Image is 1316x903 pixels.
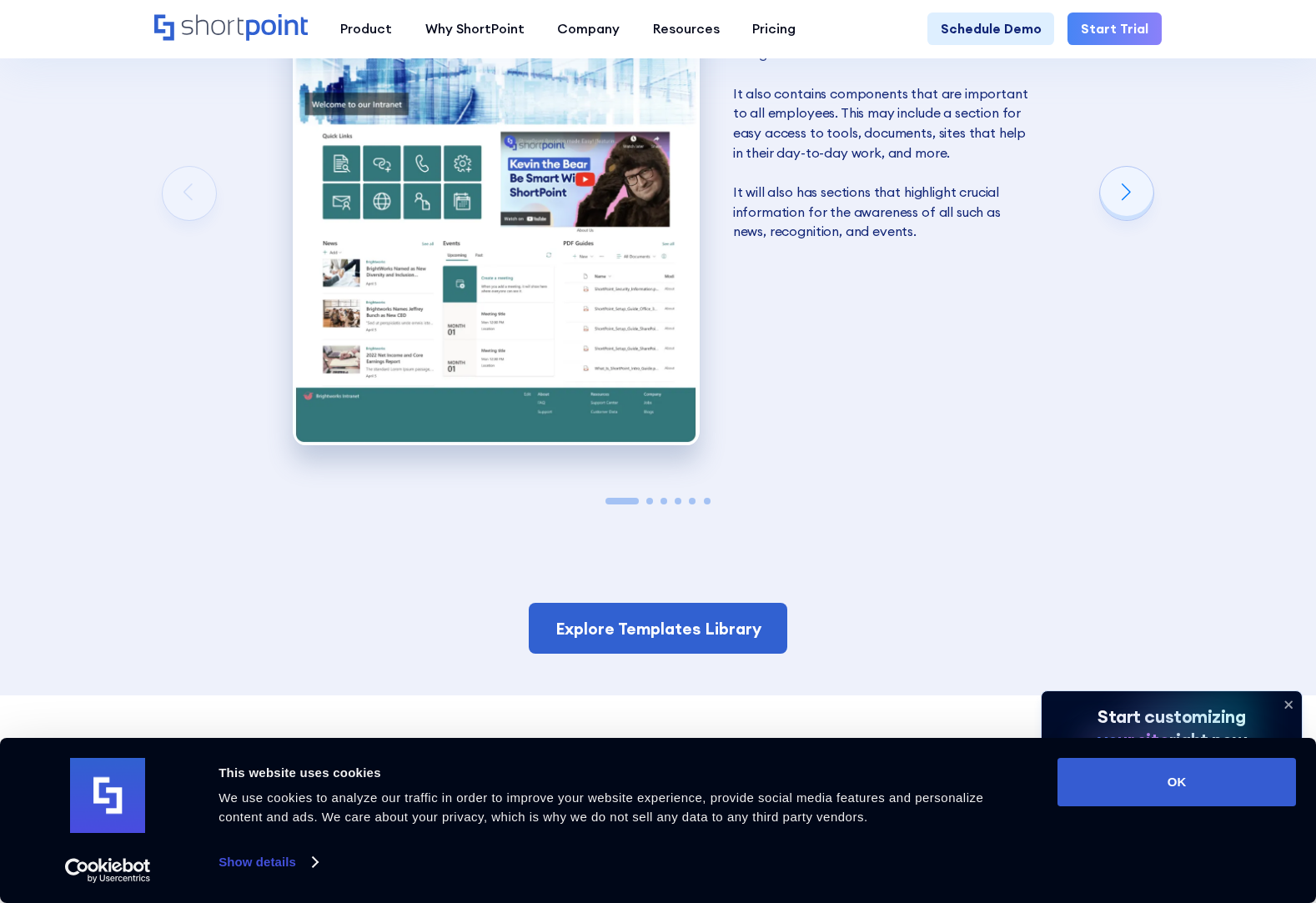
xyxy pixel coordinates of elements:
a: Pricing [736,13,811,45]
a: Start Trial [1067,13,1162,45]
div: Pricing [752,19,796,39]
a: Resources [636,13,736,45]
img: logo [70,758,145,833]
span: Go to slide 4 [675,498,681,504]
a: Home [154,14,307,43]
span: Go to slide 1 [605,498,638,504]
span: Go to slide 5 [689,498,696,504]
div: Why ShortPoint [425,19,525,39]
a: Schedule Demo [927,13,1055,45]
p: A complete SharePoint intranet has a design that identifies with the company's branding at one gl... [733,5,1033,242]
div: Company [557,19,620,39]
span: Go to slide 6 [704,498,711,504]
div: Resources [653,19,720,39]
a: Usercentrics Cookiebot - opens in a new window [35,858,181,883]
div: This website uses cookies [218,763,1020,783]
strong: Start Making Modern SharePoint Designs Using ShortPoint [297,735,1020,769]
span: We use cookies to analyze our traffic in order to improve your website experience, provide social... [218,790,983,824]
button: OK [1057,758,1296,806]
a: Why ShortPoint [409,13,540,45]
a: Company [540,13,635,45]
a: Product [324,13,409,45]
span: Go to slide 2 [646,498,653,504]
span: Go to slide 3 [661,498,667,504]
div: Next slide [1100,167,1153,220]
div: Product [340,19,392,39]
a: Show details [218,850,317,875]
a: Explore Templates Library [529,603,787,654]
